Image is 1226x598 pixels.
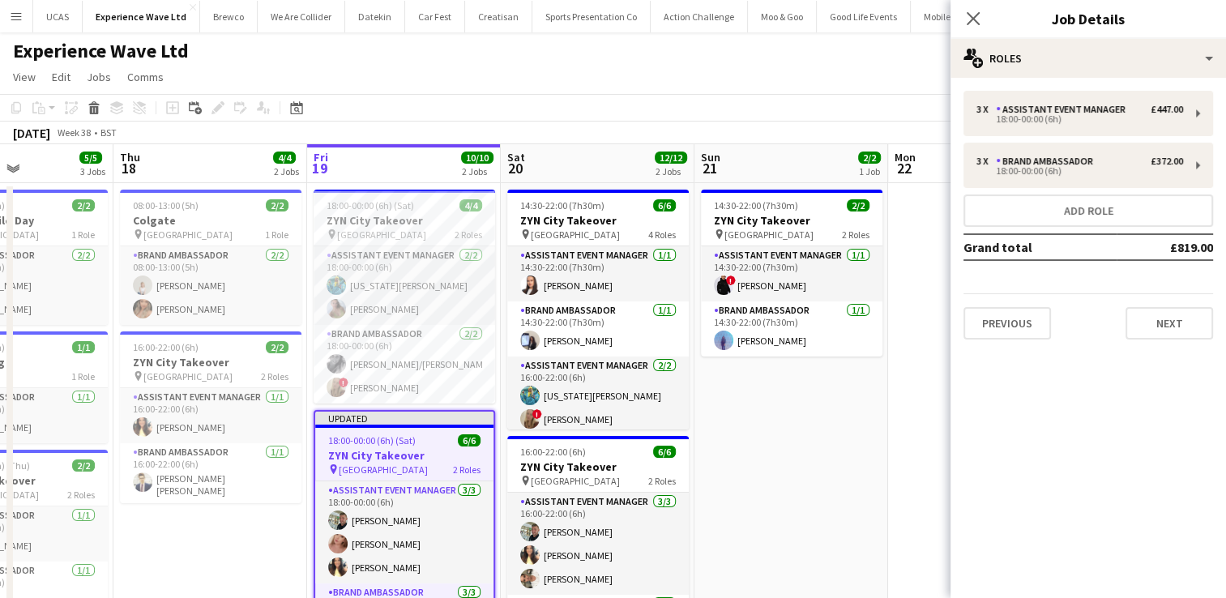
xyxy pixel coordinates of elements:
span: Thu [120,150,140,164]
h1: Experience Wave Ltd [13,39,189,63]
app-card-role: Assistant Event Manager1/116:00-22:00 (6h)[PERSON_NAME] [120,388,301,443]
span: [GEOGRAPHIC_DATA] [531,475,620,487]
button: Next [1126,307,1213,340]
button: Datekin [345,1,405,32]
div: 1 Job [859,165,880,177]
span: [GEOGRAPHIC_DATA] [337,229,426,241]
span: 18 [117,159,140,177]
h3: Colgate [120,213,301,228]
button: Action Challenge [651,1,748,32]
app-card-role: Assistant Event Manager2/216:00-22:00 (6h)[US_STATE][PERSON_NAME]![PERSON_NAME] [507,357,689,435]
app-card-role: Brand Ambassador1/114:30-22:00 (7h30m)[PERSON_NAME] [701,301,882,357]
span: ! [532,409,542,419]
div: 3 Jobs [80,165,105,177]
a: Jobs [80,66,117,88]
app-card-role: Brand Ambassador2/208:00-13:00 (5h)[PERSON_NAME][PERSON_NAME] [120,246,301,325]
button: Previous [963,307,1051,340]
app-card-role: Assistant Event Manager3/318:00-00:00 (6h)[PERSON_NAME][PERSON_NAME][PERSON_NAME] [315,481,493,583]
app-card-role: Assistant Event Manager1/114:30-22:00 (7h30m)![PERSON_NAME] [701,246,882,301]
span: 6/6 [458,434,481,446]
span: 2/2 [72,459,95,472]
span: 19 [311,159,328,177]
td: Grand total [963,234,1117,260]
h3: ZYN City Takeover [507,459,689,474]
div: Assistant Event Manager [996,104,1132,115]
span: 14:30-22:00 (7h30m) [714,199,798,211]
div: 2 Jobs [274,165,299,177]
div: 2 Jobs [656,165,686,177]
button: Creatisan [465,1,532,32]
span: 1 Role [71,370,95,382]
div: £372.00 [1151,156,1183,167]
div: 18:00-00:00 (6h) (Sat)4/4ZYN City Takeover [GEOGRAPHIC_DATA]2 RolesAssistant Event Manager2/218:0... [314,190,495,404]
span: 12/12 [655,152,687,164]
span: 2 Roles [453,463,481,476]
span: ! [339,378,348,387]
a: Comms [121,66,170,88]
span: 22 [892,159,916,177]
span: ! [726,276,736,285]
h3: ZYN City Takeover [507,213,689,228]
span: 2/2 [847,199,869,211]
h3: ZYN City Takeover [315,448,493,463]
span: 2 Roles [648,475,676,487]
h3: ZYN City Takeover [120,355,301,369]
span: 2/2 [266,341,288,353]
span: 16:00-22:00 (6h) [133,341,199,353]
div: 16:00-22:00 (6h)2/2ZYN City Takeover [GEOGRAPHIC_DATA]2 RolesAssistant Event Manager1/116:00-22:0... [120,331,301,503]
button: Add role [963,194,1213,227]
span: [GEOGRAPHIC_DATA] [143,229,233,241]
span: 08:00-13:00 (5h) [133,199,199,211]
span: View [13,70,36,84]
span: 2 Roles [842,229,869,241]
div: Roles [950,39,1226,78]
h3: ZYN City Takeover [314,213,495,228]
button: Experience Wave Ltd [83,1,200,32]
div: 2 Jobs [462,165,493,177]
span: 4/4 [273,152,296,164]
button: UCAS [33,1,83,32]
span: [GEOGRAPHIC_DATA] [339,463,428,476]
span: 10/10 [461,152,493,164]
span: Sun [701,150,720,164]
span: 2 Roles [455,229,482,241]
button: Moo & Goo [748,1,817,32]
span: 1 Role [71,229,95,241]
span: Week 38 [53,126,94,139]
td: £819.00 [1117,234,1213,260]
h3: ZYN City Takeover [701,213,882,228]
div: Updated [315,412,493,425]
span: 14:30-22:00 (7h30m) [520,199,604,211]
span: 1 Role [265,229,288,241]
div: 18:00-00:00 (6h) [976,115,1183,123]
span: 2/2 [266,199,288,211]
span: 18:00-00:00 (6h) (Sat) [328,434,416,446]
app-job-card: 14:30-22:00 (7h30m)6/6ZYN City Takeover [GEOGRAPHIC_DATA]4 RolesAssistant Event Manager1/114:30-2... [507,190,689,429]
span: [GEOGRAPHIC_DATA] [724,229,814,241]
span: 2 Roles [261,370,288,382]
div: 3 x [976,156,996,167]
span: 5/5 [79,152,102,164]
div: Brand Ambassador [996,156,1100,167]
span: 2/2 [72,199,95,211]
app-job-card: 14:30-22:00 (7h30m)2/2ZYN City Takeover [GEOGRAPHIC_DATA]2 RolesAssistant Event Manager1/114:30-2... [701,190,882,357]
a: View [6,66,42,88]
button: Sports Presentation Co [532,1,651,32]
span: 21 [698,159,720,177]
app-job-card: 08:00-13:00 (5h)2/2Colgate [GEOGRAPHIC_DATA]1 RoleBrand Ambassador2/208:00-13:00 (5h)[PERSON_NAME... [120,190,301,325]
span: Jobs [87,70,111,84]
span: Mon [895,150,916,164]
span: 6/6 [653,446,676,458]
div: 3 x [976,104,996,115]
app-card-role: Brand Ambassador2/218:00-00:00 (6h)[PERSON_NAME]/[PERSON_NAME]![PERSON_NAME] [314,325,495,404]
div: [DATE] [13,125,50,141]
span: 4 Roles [648,229,676,241]
app-card-role: Brand Ambassador1/116:00-22:00 (6h)[PERSON_NAME] [PERSON_NAME] [120,443,301,503]
app-card-role: Assistant Event Manager1/114:30-22:00 (7h30m)[PERSON_NAME] [507,246,689,301]
span: Edit [52,70,70,84]
app-card-role: Assistant Event Manager3/316:00-22:00 (6h)[PERSON_NAME][PERSON_NAME][PERSON_NAME] [507,493,689,595]
button: Car Fest [405,1,465,32]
